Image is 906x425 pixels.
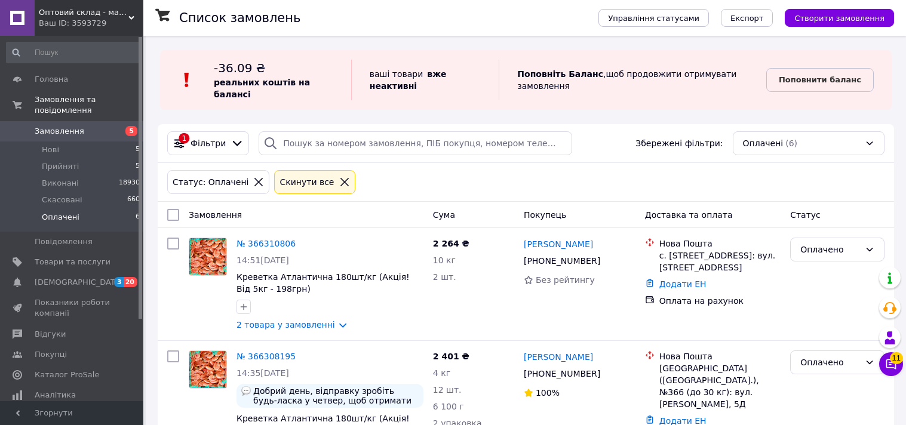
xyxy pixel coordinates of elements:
[524,369,600,378] span: [PHONE_NUMBER]
[499,60,766,100] div: , щоб продовжити отримувати замовлення
[35,94,143,116] span: Замовлення та повідомлення
[800,356,860,369] div: Оплачено
[536,388,560,398] span: 100%
[35,369,99,380] span: Каталог ProSale
[6,42,141,63] input: Пошук
[178,71,196,89] img: :exclamation:
[433,272,456,282] span: 2 шт.
[433,239,469,248] span: 2 264 ₴
[351,60,499,100] div: ваші товари
[645,210,733,220] span: Доставка та оплата
[189,351,226,388] img: Фото товару
[433,368,450,378] span: 4 кг
[214,61,265,75] span: -36.09 ₴
[879,352,903,376] button: Чат з покупцем11
[743,137,784,149] span: Оплачені
[136,212,140,223] span: 6
[635,137,723,149] span: Збережені фільтри:
[517,69,603,79] b: Поповніть Баланс
[433,255,456,265] span: 10 кг
[189,238,227,276] a: Фото товару
[127,195,140,205] span: 660
[524,256,600,266] span: [PHONE_NUMBER]
[42,212,79,223] span: Оплачені
[659,362,781,410] div: [GEOGRAPHIC_DATA] ([GEOGRAPHIC_DATA].), №366 (до 30 кг): вул. [PERSON_NAME], 5Д
[524,210,566,220] span: Покупець
[524,351,593,363] a: [PERSON_NAME]
[42,178,79,189] span: Виконані
[136,144,140,155] span: 5
[189,350,227,389] a: Фото товару
[730,14,764,23] span: Експорт
[259,131,572,155] input: Пошук за номером замовлення, ПІБ покупця, номером телефону, Email, номером накладної
[42,161,79,172] span: Прийняті
[237,352,296,361] a: № 366308195
[433,402,464,411] span: 6 100 г
[659,350,781,362] div: Нова Пошта
[39,18,143,29] div: Ваш ID: 3593729
[189,238,226,275] img: Фото товару
[608,14,699,23] span: Управління статусами
[35,277,123,288] span: [DEMOGRAPHIC_DATA]
[191,137,226,149] span: Фільтри
[241,386,251,396] img: :speech_balloon:
[433,352,469,361] span: 2 401 ₴
[524,238,593,250] a: [PERSON_NAME]
[42,144,59,155] span: Нові
[35,329,66,340] span: Відгуки
[170,175,251,189] div: Статус: Оплачені
[39,7,128,18] span: Оптовий склад - магазин морепродуктів
[598,9,709,27] button: Управління статусами
[253,386,419,405] span: Добрий день, відправку зробіть будь-ласка у четвер, щоб отримати у п'ятницю. Дякую
[794,14,884,23] span: Створити замовлення
[237,320,335,329] a: 2 товара у замовленні
[35,74,68,85] span: Головна
[800,243,860,256] div: Оплачено
[277,175,336,189] div: Cкинути все
[779,75,861,84] b: Поповнити баланс
[790,210,821,220] span: Статус
[785,9,894,27] button: Створити замовлення
[35,257,110,267] span: Товари та послуги
[766,68,874,92] a: Поповнити баланс
[237,255,289,265] span: 14:51[DATE]
[237,272,410,294] a: Креветка Атлантична 180шт/кг (Акція! Від 5кг - 198грн)
[136,161,140,172] span: 5
[433,385,462,395] span: 12 шт.
[433,210,455,220] span: Cума
[189,210,242,220] span: Замовлення
[35,126,84,137] span: Замовлення
[35,390,76,401] span: Аналітика
[659,238,781,250] div: Нова Пошта
[659,250,781,273] div: с. [STREET_ADDRESS]: вул. [STREET_ADDRESS]
[890,352,903,364] span: 11
[237,368,289,378] span: 14:35[DATE]
[659,279,707,289] a: Додати ЕН
[119,178,140,189] span: 18930
[536,275,595,285] span: Без рейтингу
[124,277,137,287] span: 20
[35,236,93,247] span: Повідомлення
[785,138,797,148] span: (6)
[237,239,296,248] a: № 366310806
[125,126,137,136] span: 5
[721,9,773,27] button: Експорт
[659,295,781,307] div: Оплата на рахунок
[214,78,310,99] b: реальних коштів на балансі
[35,297,110,319] span: Показники роботи компанії
[179,11,300,25] h1: Список замовлень
[35,349,67,360] span: Покупці
[773,13,894,22] a: Створити замовлення
[42,195,82,205] span: Скасовані
[114,277,124,287] span: 3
